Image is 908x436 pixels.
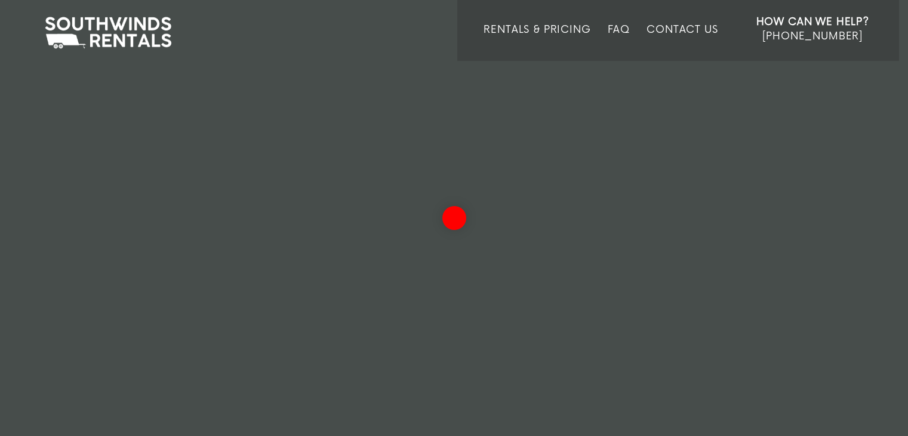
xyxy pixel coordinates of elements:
a: Rentals & Pricing [484,24,590,61]
a: Contact Us [647,24,718,61]
a: FAQ [608,24,630,61]
img: Southwinds Rentals Logo [39,14,177,51]
a: How Can We Help? [PHONE_NUMBER] [756,15,869,52]
strong: How Can We Help? [756,16,869,28]
span: [PHONE_NUMBER] [762,30,863,42]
